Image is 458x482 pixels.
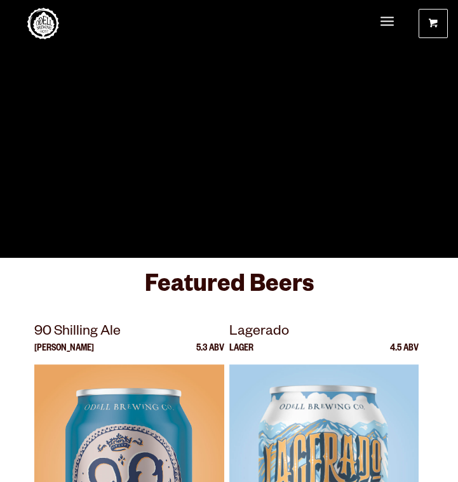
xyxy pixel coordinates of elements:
[196,344,224,365] p: 5.3 ABV
[34,271,424,309] h3: Featured Beers
[34,321,224,344] p: 90 Shilling Ale
[390,344,419,365] p: 4.5 ABV
[34,344,94,365] p: [PERSON_NAME]
[229,321,419,344] p: Lagerado
[27,8,59,39] a: Odell Home
[381,9,394,36] a: Menu
[229,344,253,365] p: Lager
